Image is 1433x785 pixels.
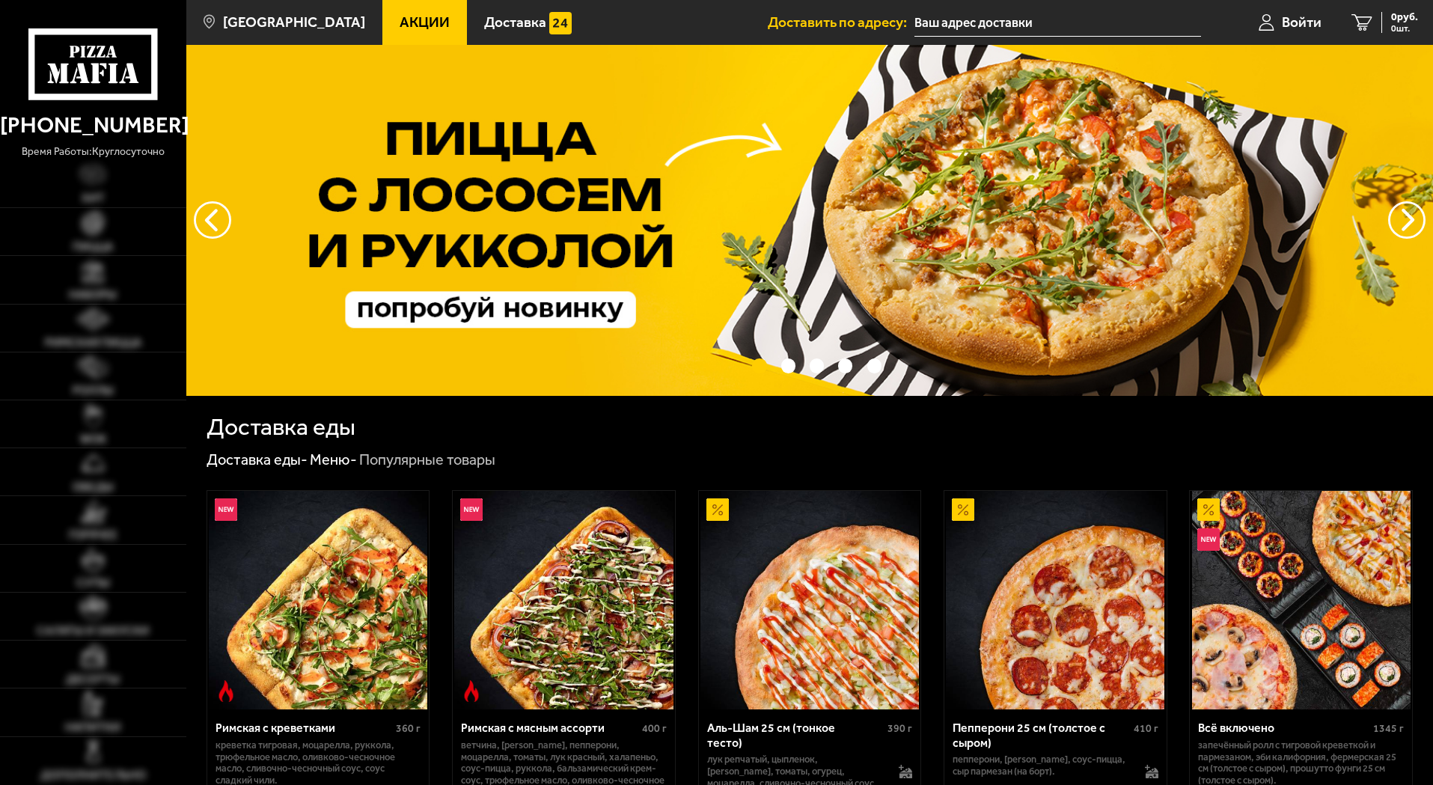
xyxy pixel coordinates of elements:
[310,450,357,468] a: Меню-
[887,722,912,735] span: 390 г
[810,358,824,373] button: точки переключения
[549,12,572,34] img: 15daf4d41897b9f0e9f617042186c801.svg
[223,15,365,29] span: [GEOGRAPHIC_DATA]
[461,721,638,735] div: Римская с мясным ассорти
[65,721,120,733] span: Напитки
[642,722,667,735] span: 400 г
[73,241,113,253] span: Пицца
[946,491,1164,709] img: Пепперони 25 см (толстое с сыром)
[207,415,355,439] h1: Доставка еды
[1134,722,1158,735] span: 410 г
[699,491,921,709] a: АкционныйАль-Шам 25 см (тонкое тесто)
[216,721,393,735] div: Римская с креветками
[207,491,430,709] a: НовинкаОстрое блюдоРимская с креветками
[209,491,427,709] img: Римская с креветками
[700,491,919,709] img: Аль-Шам 25 см (тонкое тесто)
[400,15,450,29] span: Акции
[1373,722,1404,735] span: 1345 г
[1197,498,1220,521] img: Акционный
[1391,24,1418,33] span: 0 шт.
[1198,721,1369,735] div: Всё включено
[66,673,120,685] span: Десерты
[194,201,231,239] button: следующий
[1282,15,1322,29] span: Войти
[952,498,974,521] img: Акционный
[1190,491,1412,709] a: АкционныйНовинкаВсё включено
[76,577,110,589] span: Супы
[944,491,1167,709] a: АкционныйПепперони 25 см (толстое с сыром)
[37,625,149,637] span: Салаты и закуски
[838,358,852,373] button: точки переключения
[453,491,675,709] a: НовинкаОстрое блюдоРимская с мясным ассорти
[359,450,495,470] div: Популярные товары
[69,529,117,541] span: Горячее
[73,385,114,397] span: Роллы
[207,450,308,468] a: Доставка еды-
[45,337,141,349] span: Римская пицца
[460,498,483,521] img: Новинка
[69,289,117,301] span: Наборы
[215,680,237,703] img: Острое блюдо
[82,192,105,204] span: Хит
[215,498,237,521] img: Новинка
[953,754,1130,778] p: пепперони, [PERSON_NAME], соус-пицца, сыр пармезан (на борт).
[781,358,795,373] button: точки переключения
[867,358,882,373] button: точки переключения
[752,358,766,373] button: точки переключения
[706,498,729,521] img: Акционный
[914,9,1201,37] input: Ваш адрес доставки
[73,481,114,493] span: Обеды
[460,680,483,703] img: Острое блюдо
[768,15,914,29] span: Доставить по адресу:
[1197,528,1220,551] img: Новинка
[1388,201,1426,239] button: предыдущий
[40,769,146,781] span: Дополнительно
[454,491,673,709] img: Римская с мясным ассорти
[1192,491,1411,709] img: Всё включено
[953,721,1130,749] div: Пепперони 25 см (толстое с сыром)
[707,721,884,749] div: Аль-Шам 25 см (тонкое тесто)
[1391,12,1418,22] span: 0 руб.
[80,433,106,445] span: WOK
[396,722,421,735] span: 360 г
[484,15,546,29] span: Доставка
